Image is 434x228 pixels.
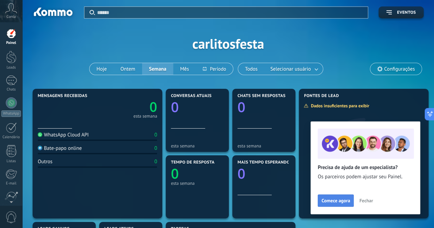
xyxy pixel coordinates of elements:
button: Período [196,63,233,75]
div: Outros [38,158,52,165]
text: 0 [150,98,157,116]
div: esta semana [171,143,224,148]
button: Ontem [114,63,142,75]
button: Eventos [378,7,424,19]
button: Fechar [356,195,376,206]
div: Dados insuficientes para exibir [304,103,374,109]
div: esta semana [133,115,157,118]
span: Tempo de resposta [171,160,214,165]
text: 0 [237,164,245,183]
button: Mês [173,63,196,75]
span: Os parceiros podem ajustar seu Painel. [318,173,413,180]
text: 0 [171,164,179,183]
span: Conversas atuais [171,94,212,98]
button: Semana [142,63,173,75]
span: Configurações [384,66,415,72]
div: Listas [1,159,21,164]
div: 0 [154,132,157,138]
h2: Precisa de ajuda de um especialista? [318,164,413,171]
button: Todos [238,63,265,75]
div: Chats [1,87,21,92]
button: Selecionar usuário [265,63,323,75]
button: Hoje [90,63,114,75]
div: 0 [154,145,157,152]
div: Calendário [1,135,21,140]
span: Conta [7,15,16,19]
div: Leads [1,65,21,70]
div: esta semana [237,143,290,148]
span: Mensagens recebidas [38,94,87,98]
span: Eventos [397,10,416,15]
div: WhatsApp Cloud API [38,132,89,138]
button: Comece agora [318,194,354,207]
span: Fontes de lead [304,94,339,98]
a: 0 [97,98,157,116]
span: Mais tempo esperando [237,160,290,165]
span: Comece agora [321,198,350,203]
span: Chats sem respostas [237,94,285,98]
text: 0 [237,97,245,116]
text: 0 [171,97,179,116]
div: E-mail [1,181,21,186]
div: Bate-papo online [38,145,82,152]
img: Bate-papo online [38,146,42,150]
span: Selecionar usuário [269,64,312,74]
div: 0 [154,158,157,165]
span: Fechar [359,198,373,203]
div: Painel [1,41,21,45]
div: esta semana [171,181,224,186]
img: WhatsApp Cloud API [38,132,42,137]
div: WhatsApp [1,110,21,117]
